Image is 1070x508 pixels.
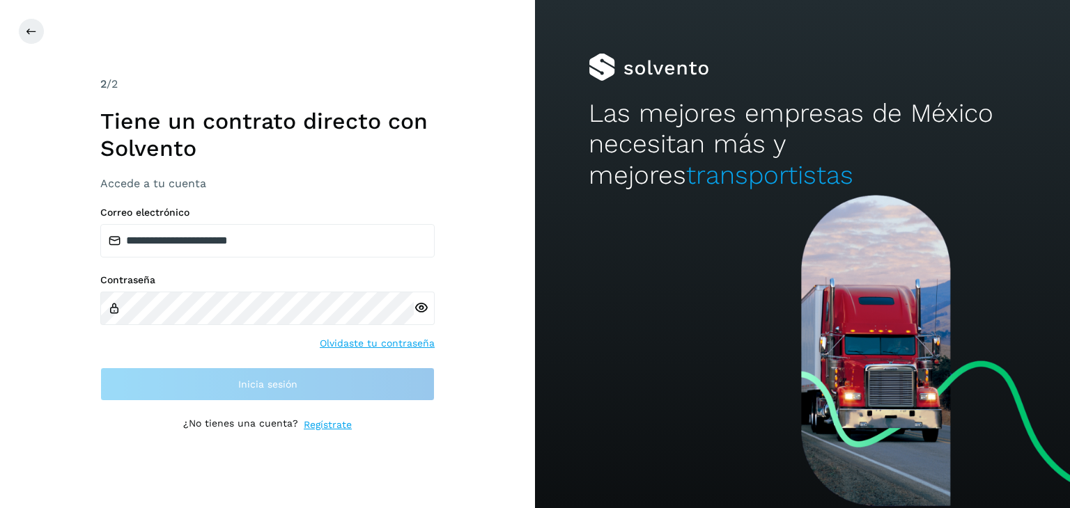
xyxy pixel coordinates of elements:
[238,379,297,389] span: Inicia sesión
[100,76,435,93] div: /2
[100,77,107,90] span: 2
[320,336,435,351] a: Olvidaste tu contraseña
[100,177,435,190] h3: Accede a tu cuenta
[100,367,435,401] button: Inicia sesión
[100,108,435,161] h1: Tiene un contrato directo con Solvento
[100,207,435,219] label: Correo electrónico
[686,160,853,190] span: transportistas
[100,274,435,286] label: Contraseña
[589,98,1016,191] h2: Las mejores empresas de México necesitan más y mejores
[183,418,298,432] p: ¿No tienes una cuenta?
[304,418,352,432] a: Regístrate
